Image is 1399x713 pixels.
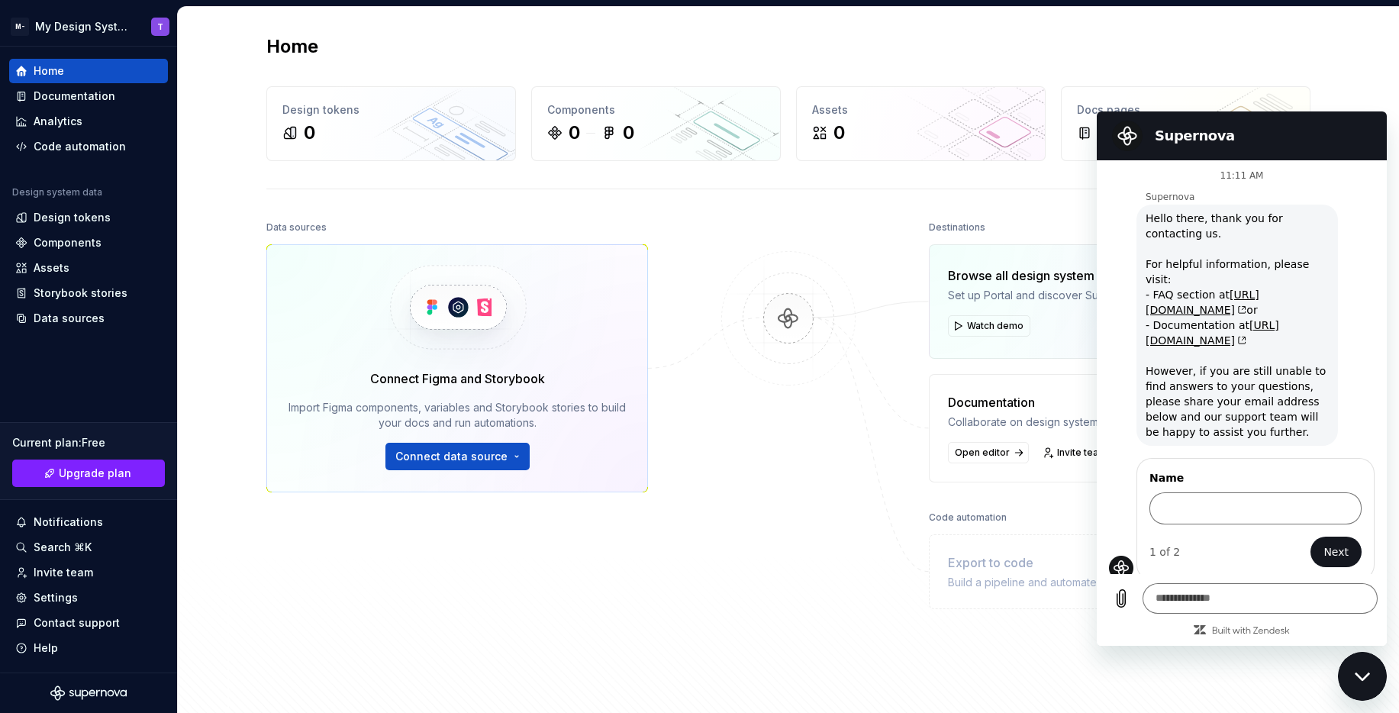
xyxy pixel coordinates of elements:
div: Current plan : Free [12,435,165,450]
a: Analytics [9,109,168,134]
div: Build a pipeline and automate code delivery. [948,575,1172,590]
a: Data sources [9,306,168,331]
div: Notifications [34,515,103,530]
div: Analytics [34,114,82,129]
div: Design tokens [34,210,111,225]
div: Settings [34,590,78,605]
div: Connect Figma and Storybook [370,369,545,388]
button: Connect data source [385,443,530,470]
a: Open editor [948,442,1029,463]
button: Help [9,636,168,660]
span: Invite team [1057,447,1107,459]
div: Assets [812,102,1030,118]
a: Invite team [1038,442,1114,463]
a: Components [9,231,168,255]
a: Storybook stories [9,281,168,305]
div: Design system data [12,186,102,198]
div: Browse all design system data instantly [948,266,1173,285]
div: Invite team [34,565,93,580]
div: Data sources [266,217,327,238]
button: M-My Design SystemT [3,10,174,43]
button: Search ⌘K [9,535,168,560]
div: Help [34,640,58,656]
div: Search ⌘K [34,540,92,555]
button: Contact support [9,611,168,635]
button: Notifications [9,510,168,534]
div: M- [11,18,29,36]
a: Assets [9,256,168,280]
h2: Home [266,34,318,59]
div: 0 [569,121,580,145]
div: T [157,21,163,33]
svg: Supernova Logo [50,686,127,701]
div: Collaborate on design system documentation. [948,415,1178,430]
div: Documentation [34,89,115,104]
span: Open editor [955,447,1010,459]
div: Set up Portal and discover Supernova AI. [948,288,1173,303]
div: Code automation [929,507,1007,528]
a: Docs pages5 [1061,86,1310,161]
span: Connect data source [395,449,508,464]
span: Watch demo [967,320,1023,332]
div: Components [547,102,765,118]
div: Assets [34,260,69,276]
a: Design tokens [9,205,168,230]
div: Design tokens [282,102,500,118]
a: Design tokens0 [266,86,516,161]
div: Code automation [34,139,126,154]
div: Destinations [929,217,985,238]
div: Docs pages [1077,102,1294,118]
a: Assets0 [796,86,1046,161]
a: Invite team [9,560,168,585]
div: Documentation [948,393,1178,411]
button: Watch demo [948,315,1030,337]
a: Settings [9,586,168,610]
iframe: Button to launch messaging window, conversation in progress [1338,652,1387,701]
iframe: Messaging window [1097,111,1387,646]
div: My Design System [35,19,133,34]
div: Storybook stories [34,286,127,301]
a: Documentation [9,84,168,108]
a: Code automation [9,134,168,159]
div: Home [34,63,64,79]
a: Home [9,59,168,83]
div: 0 [623,121,634,145]
a: Components00 [531,86,781,161]
div: Import Figma components, variables and Storybook stories to build your docs and run automations. [289,400,626,431]
span: Upgrade plan [59,466,131,481]
button: Upgrade plan [12,460,165,487]
div: Contact support [34,615,120,631]
div: Data sources [34,311,105,326]
div: 0 [304,121,315,145]
div: Export to code [948,553,1172,572]
div: 0 [833,121,845,145]
div: Components [34,235,102,250]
